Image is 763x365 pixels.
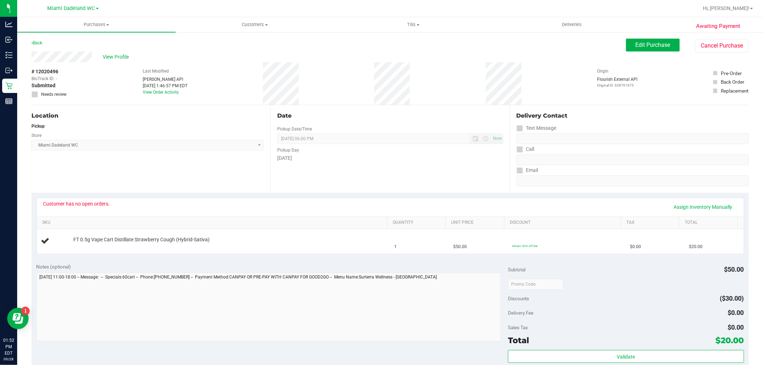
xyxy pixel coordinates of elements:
[597,68,608,74] label: Origin
[393,220,443,226] a: Quantity
[41,91,67,98] span: Needs review
[31,40,42,45] a: Back
[334,21,492,28] span: Tills
[5,98,13,105] inline-svg: Reports
[720,295,744,302] span: ($30.00)
[5,51,13,59] inline-svg: Inventory
[508,267,525,272] span: Subtotal
[56,75,57,82] span: -
[508,350,744,363] button: Validate
[43,201,110,207] div: Customer has no open orders.
[508,325,528,330] span: Sales Tax
[597,83,637,88] p: Original ID: 328761675
[3,337,14,356] p: 01:52 PM EDT
[689,243,703,250] span: $20.00
[597,76,637,88] div: Flourish External API
[517,154,749,165] input: Format: (999) 999-9999
[176,17,334,32] a: Customers
[728,324,744,331] span: $0.00
[277,126,312,132] label: Pickup Date/Time
[703,5,749,11] span: Hi, [PERSON_NAME]!
[31,112,264,120] div: Location
[552,21,591,28] span: Deliveries
[31,132,41,139] label: Store
[7,308,29,329] iframe: Resource center
[17,17,176,32] a: Purchases
[334,17,493,32] a: Tills
[695,39,749,53] button: Cancel Purchase
[517,144,534,154] label: Call
[517,133,749,144] input: Format: (999) 999-9999
[626,39,680,51] button: Edit Purchase
[517,112,749,120] div: Delivery Contact
[143,68,169,74] label: Last Modified
[31,75,54,82] span: BioTrack ID:
[728,309,744,316] span: $0.00
[508,335,529,345] span: Total
[31,68,58,75] span: # 12020496
[103,53,131,61] span: View Profile
[508,310,533,316] span: Delivery Fee
[31,124,45,129] strong: Pickup
[451,220,502,226] a: Unit Price
[17,21,176,28] span: Purchases
[48,5,95,11] span: Miami Dadeland WC
[669,201,737,213] a: Assign Inventory Manually
[721,78,744,85] div: Back Order
[277,112,503,120] div: Date
[453,243,467,250] span: $50.00
[277,154,503,162] div: [DATE]
[395,243,397,250] span: 1
[721,87,748,94] div: Replacement
[42,220,385,226] a: SKU
[510,220,618,226] a: Discount
[73,236,210,243] span: FT 0.5g Vape Cart Distillate Strawberry Cough (Hybrid-Sativa)
[143,83,187,89] div: [DATE] 1:46:57 PM EDT
[716,335,744,345] span: $20.00
[617,354,635,360] span: Validate
[277,147,299,153] label: Pickup Day
[626,220,676,226] a: Tax
[508,279,563,290] input: Promo Code
[143,90,179,95] a: View Order Activity
[5,67,13,74] inline-svg: Outbound
[630,243,641,250] span: $0.00
[636,41,670,48] span: Edit Purchase
[517,165,538,176] label: Email
[685,220,735,226] a: Total
[5,36,13,43] inline-svg: Inbound
[508,292,529,305] span: Discounts
[493,17,651,32] a: Deliveries
[721,70,742,77] div: Pre-Order
[5,21,13,28] inline-svg: Analytics
[696,22,740,30] span: Awaiting Payment
[517,123,557,133] label: Text Message
[143,76,187,83] div: [PERSON_NAME] API
[3,356,14,362] p: 09/28
[31,82,55,89] span: Submitted
[36,264,71,270] span: Notes (optional)
[724,266,744,273] span: $50.00
[21,307,30,315] iframe: Resource center unread badge
[5,82,13,89] inline-svg: Retail
[512,244,538,248] span: 60cart: 60% off line
[176,21,334,28] span: Customers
